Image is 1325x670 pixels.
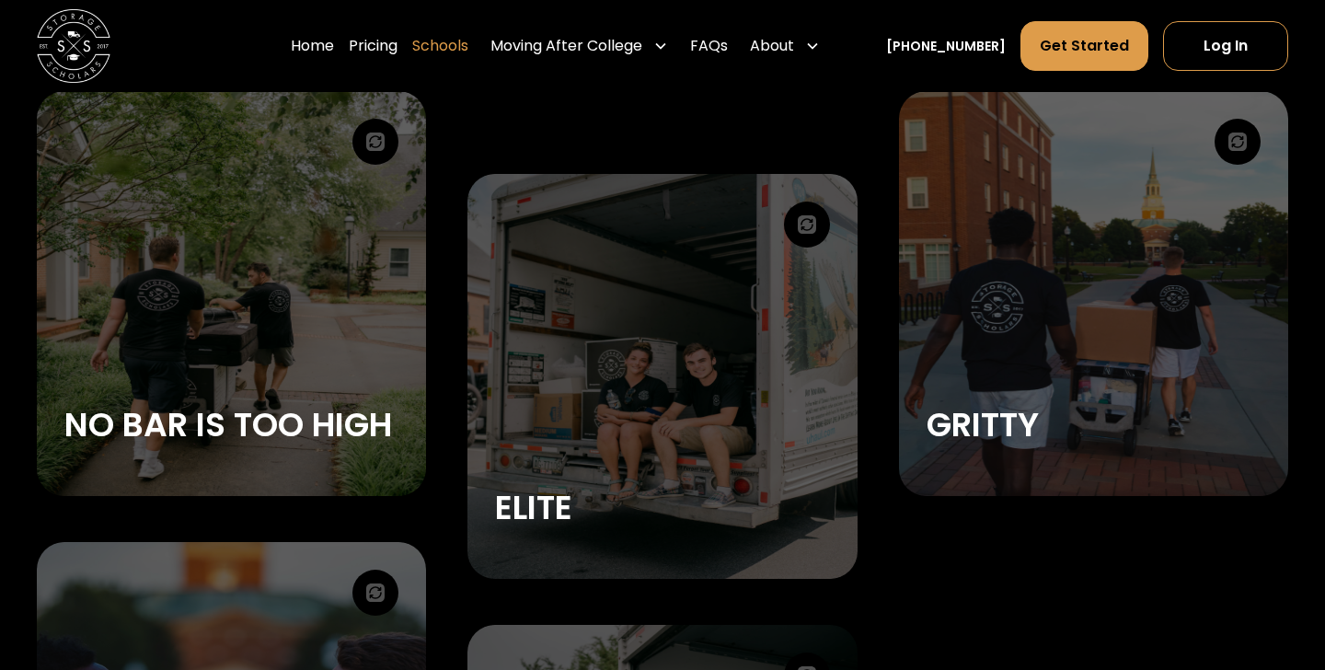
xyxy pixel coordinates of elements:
[483,20,675,72] div: Moving After College
[495,484,572,531] strong: Elite
[37,9,110,83] img: Storage Scholars main logo
[886,37,1006,56] a: [PHONE_NUMBER]
[1163,21,1288,71] a: Log In
[349,20,397,72] a: Pricing
[490,35,642,57] div: Moving After College
[291,20,334,72] a: Home
[743,20,827,72] div: About
[750,35,794,57] div: About
[412,20,468,72] a: Schools
[64,401,392,448] strong: No Bar is too High
[1020,21,1148,71] a: Get Started
[690,20,728,72] a: FAQs
[927,401,1039,448] strong: Gritty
